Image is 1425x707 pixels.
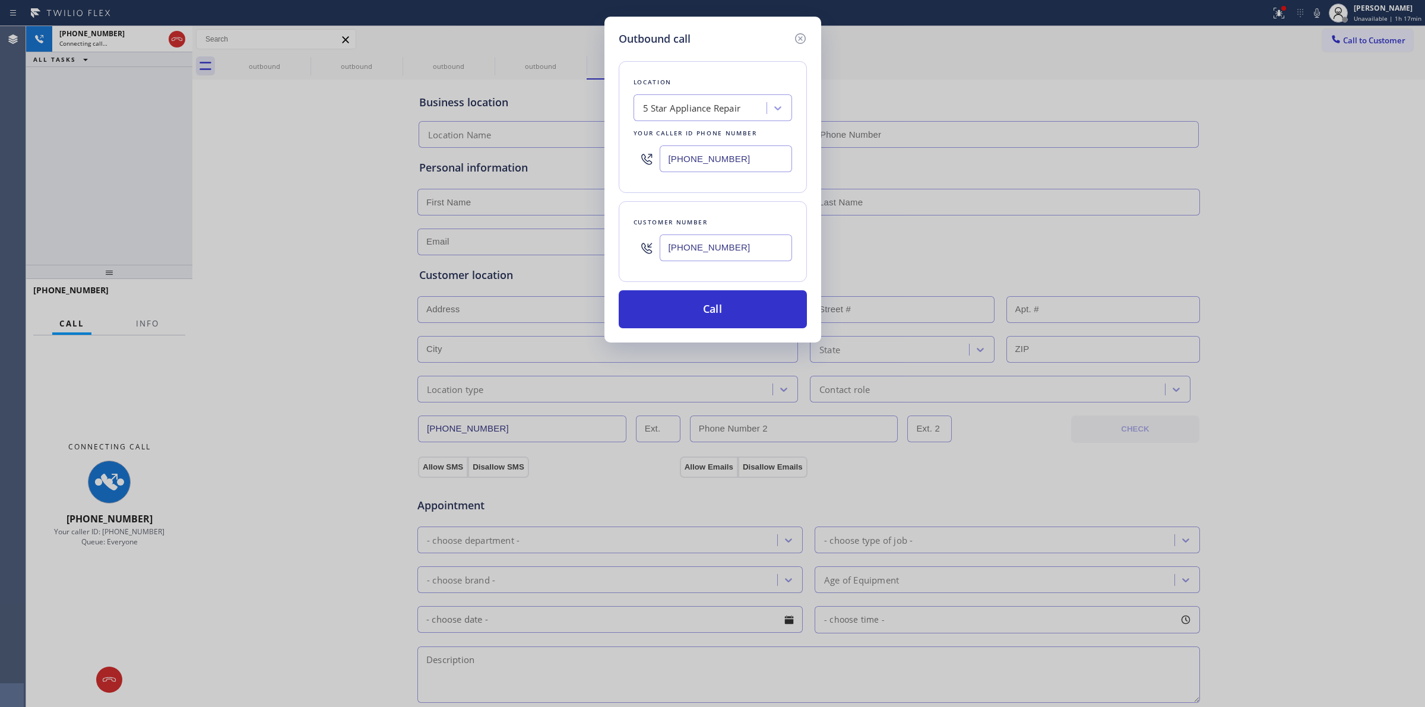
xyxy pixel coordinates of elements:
[619,290,807,328] button: Call
[619,31,691,47] h5: Outbound call
[660,234,792,261] input: (123) 456-7890
[634,76,792,88] div: Location
[643,102,741,115] div: 5 Star Appliance Repair
[660,145,792,172] input: (123) 456-7890
[634,127,792,140] div: Your caller id phone number
[634,216,792,229] div: Customer number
